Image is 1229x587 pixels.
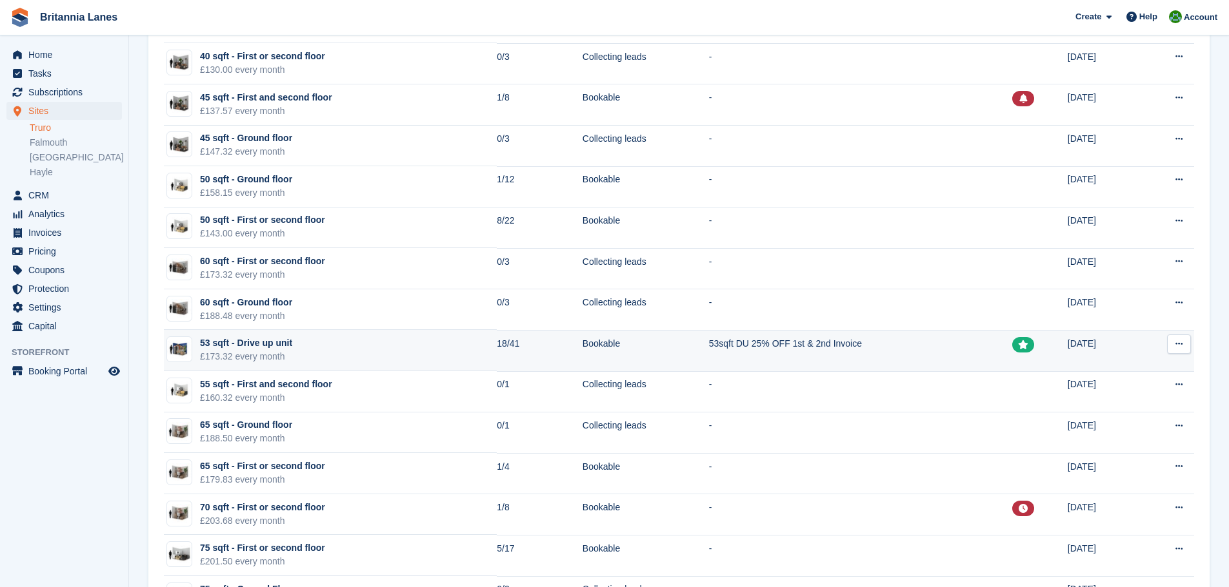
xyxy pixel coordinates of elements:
td: [DATE] [1068,412,1141,454]
td: [DATE] [1068,330,1141,371]
div: £188.48 every month [200,309,292,323]
span: Home [28,46,106,64]
td: 5/17 [497,535,583,576]
img: 50-sqft-unit.jpg [167,217,192,236]
td: [DATE] [1068,289,1141,331]
img: 40-sqft-unit.jpg [167,94,192,113]
td: 18/41 [497,330,583,371]
img: stora-icon-8386f47178a22dfd0bd8f6a31ec36ba5ce8667c1dd55bd0f319d3a0aa187defe.svg [10,8,30,27]
td: 0/3 [497,248,583,289]
img: 64-sqft-unit.jpg [167,504,192,523]
td: - [709,289,1012,331]
td: 0/1 [497,371,583,412]
div: 65 sqft - First or second floor [200,459,325,473]
td: - [709,43,1012,84]
div: 55 sqft - First and second floor [200,378,332,391]
span: Booking Portal [28,362,106,380]
div: £173.32 every month [200,350,292,363]
td: Collecting leads [583,43,709,84]
div: 60 sqft - First or second floor [200,255,325,268]
span: Tasks [28,64,106,82]
div: £147.32 every month [200,145,292,159]
td: 0/1 [497,412,583,454]
a: menu [6,83,122,101]
a: menu [6,46,122,64]
img: 60-sqft-unit.jpg [167,258,192,277]
td: Bookable [583,330,709,371]
td: Bookable [583,453,709,494]
td: 1/4 [497,453,583,494]
td: [DATE] [1068,126,1141,167]
div: £188.50 every month [200,432,292,445]
span: Settings [28,298,106,316]
a: Falmouth [30,137,122,149]
div: £158.15 every month [200,186,292,200]
img: 64-sqft-unit.jpg [167,463,192,482]
a: menu [6,186,122,204]
a: menu [6,362,122,380]
a: Truro [30,122,122,134]
td: 1/8 [497,84,583,126]
td: Collecting leads [583,412,709,454]
td: Collecting leads [583,371,709,412]
div: 45 sqft - First and second floor [200,91,332,104]
a: menu [6,242,122,260]
td: - [709,371,1012,412]
div: £201.50 every month [200,555,325,568]
span: Invoices [28,224,106,242]
div: 75 sqft - First or second floor [200,541,325,555]
div: £173.32 every month [200,268,325,282]
img: 75-sqft-unit.jpg [167,545,192,564]
td: [DATE] [1068,84,1141,126]
img: 60-sqft-unit.jpg [167,299,192,318]
div: £160.32 every month [200,391,332,405]
td: 8/22 [497,207,583,249]
td: Bookable [583,207,709,249]
div: £137.57 every month [200,104,332,118]
td: - [709,84,1012,126]
td: 0/3 [497,289,583,331]
td: - [709,207,1012,249]
td: [DATE] [1068,43,1141,84]
td: - [709,494,1012,535]
span: Pricing [28,242,106,260]
div: 45 sqft - Ground floor [200,131,292,145]
td: [DATE] [1068,207,1141,249]
div: 40 sqft - First or second floor [200,50,325,63]
span: Coupons [28,261,106,279]
img: Matt Lane [1169,10,1182,23]
td: 53sqft DU 25% OFF 1st & 2nd Invoice [709,330,1012,371]
td: [DATE] [1068,166,1141,207]
a: menu [6,317,122,335]
a: Hayle [30,166,122,178]
td: Collecting leads [583,289,709,331]
td: Bookable [583,494,709,535]
div: 70 sqft - First or second floor [200,501,325,514]
a: Preview store [106,363,122,379]
td: Bookable [583,84,709,126]
a: menu [6,102,122,120]
span: Subscriptions [28,83,106,101]
a: menu [6,261,122,279]
a: menu [6,64,122,82]
td: - [709,453,1012,494]
td: 0/3 [497,126,583,167]
span: Help [1139,10,1157,23]
img: 53sqft%20Drive%20Up.jpg [167,340,192,359]
a: menu [6,205,122,223]
div: £130.00 every month [200,63,325,77]
td: - [709,535,1012,576]
td: [DATE] [1068,535,1141,576]
span: CRM [28,186,106,204]
td: [DATE] [1068,371,1141,412]
div: 50 sqft - First or second floor [200,213,325,227]
a: menu [6,280,122,298]
div: 65 sqft - Ground floor [200,418,292,432]
span: Analytics [28,205,106,223]
span: Account [1184,11,1217,24]
td: - [709,412,1012,454]
div: 50 sqft - Ground floor [200,173,292,186]
span: Capital [28,317,106,335]
img: 50-sqft-unit.jpg [167,177,192,195]
img: 50-sqft-unit.jpg [167,381,192,400]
